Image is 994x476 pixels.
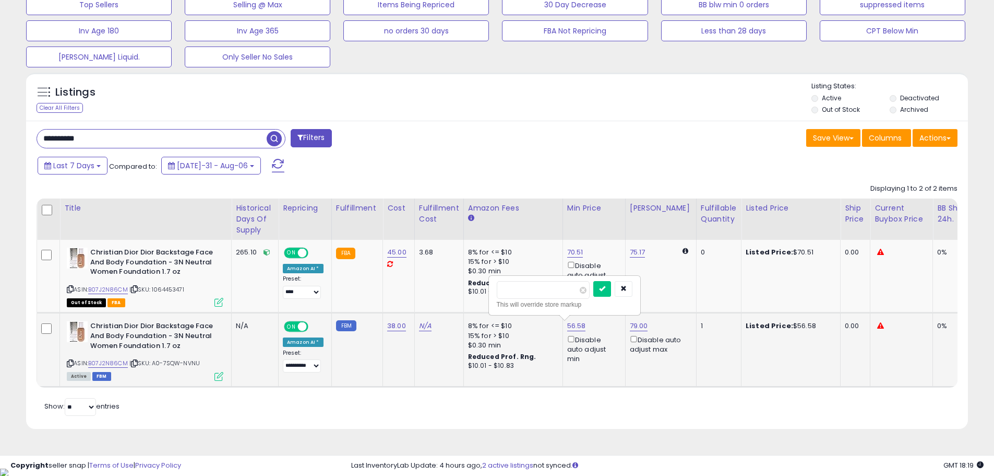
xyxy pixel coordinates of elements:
[943,460,984,470] span: 2025-08-14 18:19 GMT
[630,203,692,214] div: [PERSON_NAME]
[567,334,617,364] div: Disable auto adjust min
[468,203,558,214] div: Amazon Fees
[67,248,88,269] img: 41zZu+fjAQL._SL40_.jpg
[468,278,536,287] b: Reduced Prof. Rng.
[67,248,223,306] div: ASIN:
[567,247,583,258] a: 70.51
[822,105,860,114] label: Out of Stock
[10,460,49,470] strong: Copyright
[387,247,406,258] a: 45.00
[283,203,327,214] div: Repricing
[661,20,807,41] button: Less than 28 days
[468,352,536,361] b: Reduced Prof. Rng.
[746,203,836,214] div: Listed Price
[291,129,331,147] button: Filters
[497,299,632,310] div: This will override store markup
[746,321,793,331] b: Listed Price:
[468,287,555,296] div: $10.01 - $10.83
[746,247,793,257] b: Listed Price:
[88,285,128,294] a: B07J2N86CM
[567,260,617,290] div: Disable auto adjust min
[185,20,330,41] button: Inv Age 365
[161,157,261,175] button: [DATE]-31 - Aug-06
[811,82,968,91] p: Listing States:
[285,249,298,258] span: ON
[129,285,184,294] span: | SKU: 1064453471
[845,248,862,257] div: 0.00
[89,460,134,470] a: Terms of Use
[419,203,459,225] div: Fulfillment Cost
[92,372,111,381] span: FBM
[468,341,555,350] div: $0.30 min
[937,248,972,257] div: 0%
[351,461,984,471] div: Last InventoryLab Update: 4 hours ago, not synced.
[336,320,356,331] small: FBM
[419,321,432,331] a: N/A
[88,359,128,368] a: B07J2N86CM
[567,203,621,214] div: Min Price
[701,321,733,331] div: 1
[37,103,83,113] div: Clear All Filters
[129,359,200,367] span: | SKU: A0-7SQW-NVNU
[236,248,270,257] div: 265.10
[236,203,274,236] div: Historical Days Of Supply
[285,322,298,331] span: ON
[900,94,939,102] label: Deactivated
[869,133,902,143] span: Columns
[468,362,555,370] div: $10.01 - $10.83
[701,248,733,257] div: 0
[900,105,928,114] label: Archived
[307,322,324,331] span: OFF
[67,372,91,381] span: All listings currently available for purchase on Amazon
[468,266,555,276] div: $0.30 min
[283,338,324,347] div: Amazon AI *
[913,129,957,147] button: Actions
[820,20,965,41] button: CPT Below Min
[387,321,406,331] a: 38.00
[419,248,456,257] div: 3.68
[822,94,841,102] label: Active
[26,20,172,41] button: Inv Age 180
[937,203,975,225] div: BB Share 24h.
[109,161,157,171] span: Compared to:
[845,203,866,225] div: Ship Price
[185,47,330,67] button: Only Seller No Sales
[502,20,648,41] button: FBA Not Repricing
[26,47,172,67] button: [PERSON_NAME] Liquid.
[343,20,489,41] button: no orders 30 days
[937,321,972,331] div: 0%
[468,248,555,257] div: 8% for <= $10
[862,129,911,147] button: Columns
[336,248,355,259] small: FBA
[53,160,94,171] span: Last 7 Days
[468,331,555,341] div: 15% for > $10
[482,460,533,470] a: 2 active listings
[468,321,555,331] div: 8% for <= $10
[283,264,324,273] div: Amazon AI *
[468,257,555,266] div: 15% for > $10
[630,334,688,354] div: Disable auto adjust max
[870,184,957,194] div: Displaying 1 to 2 of 2 items
[90,321,217,353] b: Christian Dior Dior Backstage Face And Body Foundation - 3N Neutral Women Foundation 1.7 oz
[630,247,645,258] a: 75.17
[67,321,88,342] img: 41zZu+fjAQL._SL40_.jpg
[567,321,586,331] a: 56.58
[468,214,474,223] small: Amazon Fees.
[630,321,648,331] a: 79.00
[307,249,324,258] span: OFF
[746,248,832,257] div: $70.51
[177,160,248,171] span: [DATE]-31 - Aug-06
[845,321,862,331] div: 0.00
[90,248,217,280] b: Christian Dior Dior Backstage Face And Body Foundation - 3N Neutral Women Foundation 1.7 oz
[64,203,227,214] div: Title
[746,321,832,331] div: $56.58
[67,298,106,307] span: All listings that are currently out of stock and unavailable for purchase on Amazon
[67,321,223,379] div: ASIN:
[44,401,119,411] span: Show: entries
[387,203,410,214] div: Cost
[135,460,181,470] a: Privacy Policy
[283,350,324,373] div: Preset:
[701,203,737,225] div: Fulfillable Quantity
[806,129,860,147] button: Save View
[55,85,95,100] h5: Listings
